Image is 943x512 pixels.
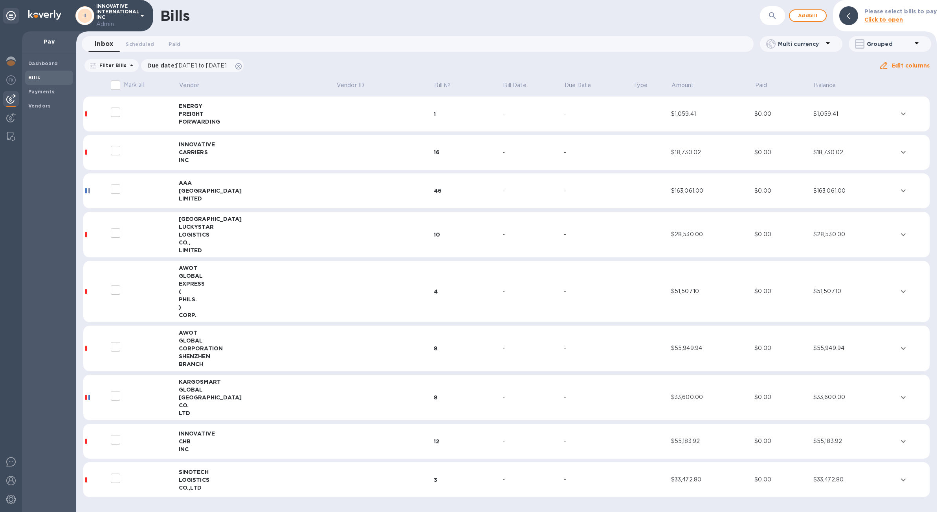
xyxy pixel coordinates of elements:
[813,476,897,484] div: $33,472.80
[434,148,503,156] div: 16
[179,231,336,239] div: LOGISTICS
[671,287,755,295] div: $51,507.10
[3,8,19,24] div: Unpin categories
[95,38,113,49] span: Inbox
[179,476,336,484] div: LOGISTICS
[671,81,693,89] p: Amount
[897,435,909,447] button: expand row
[671,230,755,239] div: $28,530.00
[754,230,813,239] div: $0.00
[179,484,336,492] div: CO.,LTD
[565,81,591,89] p: Due Date
[179,329,336,337] div: AWOT
[778,40,823,48] p: Multi currency
[864,8,937,15] b: Please select bills to pay
[897,229,909,241] button: expand row
[671,81,704,89] span: Amount
[28,75,40,80] b: Bills
[503,81,526,89] p: Bill Date
[434,231,503,239] div: 10
[671,344,755,352] div: $55,949.94
[126,40,154,48] span: Scheduled
[671,148,755,157] div: $18,730.02
[179,195,336,202] div: LIMITED
[434,81,460,89] span: Bill №
[434,110,503,118] div: 1
[83,13,87,18] b: II
[179,81,199,89] p: Vendor
[179,272,336,280] div: GLOBAL
[179,344,336,352] div: CORPORATION
[814,81,836,89] p: Balance
[179,187,336,195] div: [GEOGRAPHIC_DATA]
[179,386,336,394] div: GLOBAL
[179,409,336,417] div: LTD
[179,360,336,368] div: BRANCH
[28,103,51,109] b: Vendors
[434,344,503,352] div: 8
[813,393,897,401] div: $33,600.00
[864,16,903,23] b: Click to open
[169,40,180,48] span: Paid
[179,430,336,437] div: INNOVATIVE
[434,187,503,195] div: 46
[503,344,564,352] div: -
[754,476,813,484] div: $0.00
[179,295,336,303] div: PHILS.
[671,110,755,118] div: $1,059.41
[755,81,767,89] p: Paid
[814,81,846,89] span: Balance
[897,185,909,197] button: expand row
[813,230,897,239] div: $28,530.00
[28,10,61,20] img: Logo
[179,148,336,156] div: CARRIERS
[754,344,813,352] div: $0.00
[564,393,633,401] div: -
[179,239,336,246] div: CO.,
[671,476,755,484] div: $33,472.80
[867,40,912,48] p: Grouped
[179,264,336,272] div: AWOT
[179,118,336,126] div: FORWARDING
[755,81,778,89] span: Paid
[813,287,897,295] div: $51,507.10
[564,148,633,157] div: -
[754,287,813,295] div: $0.00
[6,75,16,85] img: Foreign exchange
[754,393,813,401] div: $0.00
[564,476,633,484] div: -
[754,437,813,445] div: $0.00
[179,437,336,445] div: CHB
[434,81,450,89] p: Bill №
[633,81,648,89] p: Type
[897,108,909,120] button: expand row
[434,476,503,484] div: 3
[503,187,564,195] div: -
[813,148,897,157] div: $18,730.02
[897,343,909,354] button: expand row
[434,288,503,295] div: 4
[564,110,633,118] div: -
[503,148,564,157] div: -
[176,62,227,69] span: [DATE] to [DATE]
[179,468,336,476] div: SINOTECH
[96,4,136,28] p: INNOVATIVE INTERNATIONAL INC
[28,89,55,95] b: Payments
[671,437,755,445] div: $55,183.92
[179,215,336,223] div: [GEOGRAPHIC_DATA]
[564,287,633,295] div: -
[503,476,564,484] div: -
[28,60,58,66] b: Dashboard
[337,81,374,89] span: Vendor ID
[897,286,909,297] button: expand row
[179,311,336,319] div: CORP.
[796,11,820,20] span: Add bill
[892,62,930,69] u: Edit columns
[503,393,564,401] div: -
[179,140,336,148] div: INNOVATIVE
[179,352,336,360] div: SHENZHEN
[671,393,755,401] div: $33,600.00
